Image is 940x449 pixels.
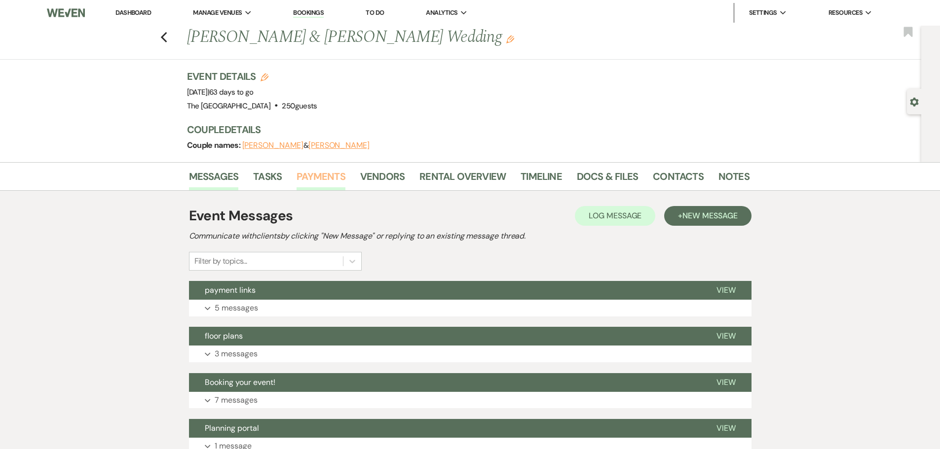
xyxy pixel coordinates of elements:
span: Log Message [589,210,641,221]
span: 250 guests [282,101,317,111]
span: View [716,285,736,295]
button: [PERSON_NAME] [242,141,303,149]
span: floor plans [205,331,243,341]
a: Notes [718,169,750,190]
img: Weven Logo [47,2,84,23]
button: Open lead details [910,97,919,106]
h1: Event Messages [189,206,293,226]
a: Bookings [293,8,324,18]
button: 7 messages [189,392,752,409]
span: Resources [828,8,863,18]
button: Booking your event! [189,373,701,392]
span: Manage Venues [193,8,242,18]
span: payment links [205,285,256,295]
button: View [701,419,752,438]
button: Log Message [575,206,655,226]
span: Couple names: [187,140,242,150]
button: payment links [189,281,701,300]
button: Planning portal [189,419,701,438]
h2: Communicate with clients by clicking "New Message" or replying to an existing message thread. [189,230,752,242]
span: View [716,423,736,433]
span: 63 days to go [209,87,254,97]
span: View [716,331,736,341]
button: +New Message [664,206,751,226]
span: New Message [682,210,737,221]
button: 3 messages [189,345,752,362]
a: Vendors [360,169,405,190]
a: Tasks [253,169,282,190]
span: [DATE] [187,87,254,97]
span: The [GEOGRAPHIC_DATA] [187,101,271,111]
a: To Do [366,8,384,17]
h3: Event Details [187,69,317,83]
button: 5 messages [189,300,752,316]
span: View [716,377,736,387]
span: Analytics [426,8,457,18]
a: Messages [189,169,239,190]
h3: Couple Details [187,123,740,137]
span: Booking your event! [205,377,275,387]
button: Edit [506,35,514,43]
a: Payments [297,169,345,190]
p: 7 messages [215,394,258,407]
a: Docs & Files [577,169,638,190]
h1: [PERSON_NAME] & [PERSON_NAME] Wedding [187,26,629,49]
button: View [701,327,752,345]
button: View [701,281,752,300]
button: View [701,373,752,392]
div: Filter by topics... [194,255,247,267]
p: 5 messages [215,302,258,314]
button: [PERSON_NAME] [308,141,370,149]
span: & [242,140,370,150]
span: Planning portal [205,423,259,433]
a: Timeline [521,169,562,190]
p: 3 messages [215,347,258,360]
span: | [208,87,254,97]
a: Rental Overview [419,169,506,190]
span: Settings [749,8,777,18]
a: Dashboard [115,8,151,17]
a: Contacts [653,169,704,190]
button: floor plans [189,327,701,345]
